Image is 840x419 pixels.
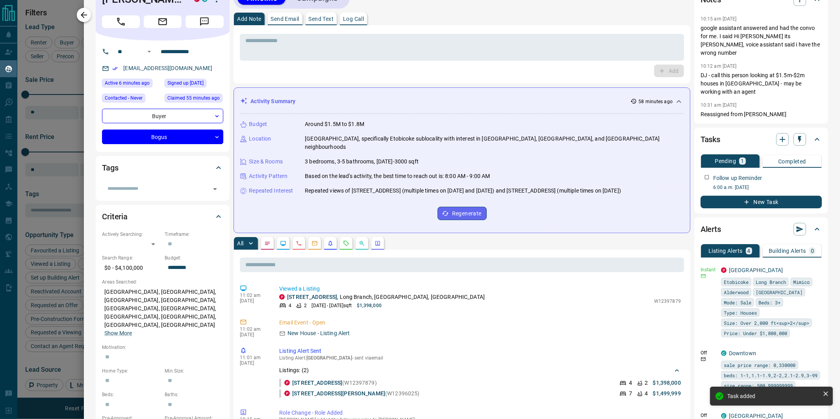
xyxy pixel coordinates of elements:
[701,220,822,239] div: Alerts
[724,319,809,327] span: Size: Over 2,000 ft<sup>2</sup>
[724,371,818,379] span: beds: 1-1,1.1-1.9,2-2,2.1-2.9,3-99
[105,94,143,102] span: Contacted - Never
[240,355,267,360] p: 11:01 am
[758,298,781,306] span: Beds: 3+
[144,15,182,28] span: Email
[721,413,727,419] div: condos.ca
[289,302,291,309] p: 4
[102,286,223,340] p: [GEOGRAPHIC_DATA], [GEOGRAPHIC_DATA], [GEOGRAPHIC_DATA], [GEOGRAPHIC_DATA], [GEOGRAPHIC_DATA], [G...
[104,329,132,337] button: Show More
[292,379,377,387] p: (W12397879)
[287,329,350,337] p: New House - Listing Alert
[102,254,161,261] p: Search Range:
[727,393,820,399] div: Task added
[287,293,485,301] p: , Long Branch, [GEOGRAPHIC_DATA], [GEOGRAPHIC_DATA]
[724,361,795,369] span: sale price range: 0,330000
[279,347,681,355] p: Listing Alert Sent
[701,16,737,22] p: 10:15 am [DATE]
[701,130,822,149] div: Tasks
[264,240,271,247] svg: Notes
[167,94,220,102] span: Claimed 55 minutes ago
[249,172,287,180] p: Activity Pattern
[715,158,736,164] p: Pending
[653,379,681,387] p: $1,398,000
[279,285,681,293] p: Viewed a Listing
[327,240,334,247] svg: Listing Alerts
[724,329,787,337] span: Price: Under $1,800,000
[305,158,419,166] p: 3 bedrooms, 3-5 bathrooms, [DATE]-3000 sqft
[312,240,318,247] svg: Emails
[284,380,290,386] div: property.ca
[756,288,803,296] span: [GEOGRAPHIC_DATA]
[305,135,684,151] p: [GEOGRAPHIC_DATA], specifically Etobicoke sublocality with interest in [GEOGRAPHIC_DATA], [GEOGRA...
[292,380,342,386] a: [STREET_ADDRESS]
[724,382,793,389] span: size range: 500,999999999
[165,367,223,375] p: Min Size:
[123,65,212,71] a: [EMAIL_ADDRESS][DOMAIN_NAME]
[165,391,223,398] p: Baths:
[701,71,822,96] p: DJ - call this person looking at $1.5m-$2m houses in [GEOGRAPHIC_DATA] - may be working with an a...
[102,15,140,28] span: Call
[165,231,223,238] p: Timeframe:
[701,196,822,208] button: New Task
[701,356,706,362] svg: Email
[102,161,118,174] h2: Tags
[741,158,744,164] p: 1
[305,120,364,128] p: Around $1.5M to $1.8M
[185,15,223,28] span: Message
[102,344,223,351] p: Motivation:
[708,248,743,254] p: Listing Alerts
[701,102,737,108] p: 10:31 am [DATE]
[237,241,243,246] p: All
[343,16,364,22] p: Log Call
[729,413,783,419] a: [GEOGRAPHIC_DATA]
[701,412,716,419] p: Off
[279,409,681,417] p: Role Change - Role Added
[240,298,267,304] p: [DATE]
[701,63,737,69] p: 10:12 am [DATE]
[240,94,684,109] div: Activity Summary58 minutes ago
[240,326,267,332] p: 11:02 am
[629,379,632,387] p: 4
[811,248,814,254] p: 0
[721,350,727,356] div: condos.ca
[306,355,352,361] span: [GEOGRAPHIC_DATA]
[701,349,716,356] p: Off
[309,16,334,22] p: Send Text
[724,298,751,306] span: Mode: Sale
[747,248,751,254] p: 4
[102,231,161,238] p: Actively Searching:
[701,110,822,119] p: Reassigned from [PERSON_NAME]
[165,254,223,261] p: Budget:
[359,240,365,247] svg: Opportunities
[713,184,822,191] p: 6:00 a.m. [DATE]
[724,278,749,286] span: Etobicoke
[701,223,721,235] h2: Alerts
[701,24,822,57] p: google assistant answered and had the convo for me. I said Hi [PERSON_NAME] its [PERSON_NAME], vo...
[292,390,385,397] a: [STREET_ADDRESS][PERSON_NAME]
[701,273,706,279] svg: Email
[271,16,299,22] p: Send Email
[645,379,648,387] p: 2
[654,298,681,305] p: W12397879
[210,184,221,195] button: Open
[240,332,267,337] p: [DATE]
[102,261,161,274] p: $0 - $4,100,000
[638,98,673,105] p: 58 minutes ago
[284,391,290,396] div: property.ca
[729,267,783,273] a: [GEOGRAPHIC_DATA]
[167,79,204,87] span: Signed up [DATE]
[249,135,271,143] p: Location
[240,293,267,298] p: 11:02 am
[279,363,681,378] div: Listings: (2)
[343,240,349,247] svg: Requests
[713,174,762,182] p: Follow up Reminder
[724,288,749,296] span: Alderwood
[629,389,632,398] p: 7
[165,94,223,105] div: Fri Sep 12 2025
[165,79,223,90] div: Mon May 23 2016
[653,389,681,398] p: $1,499,999
[778,159,806,164] p: Completed
[769,248,806,254] p: Building Alerts
[240,360,267,366] p: [DATE]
